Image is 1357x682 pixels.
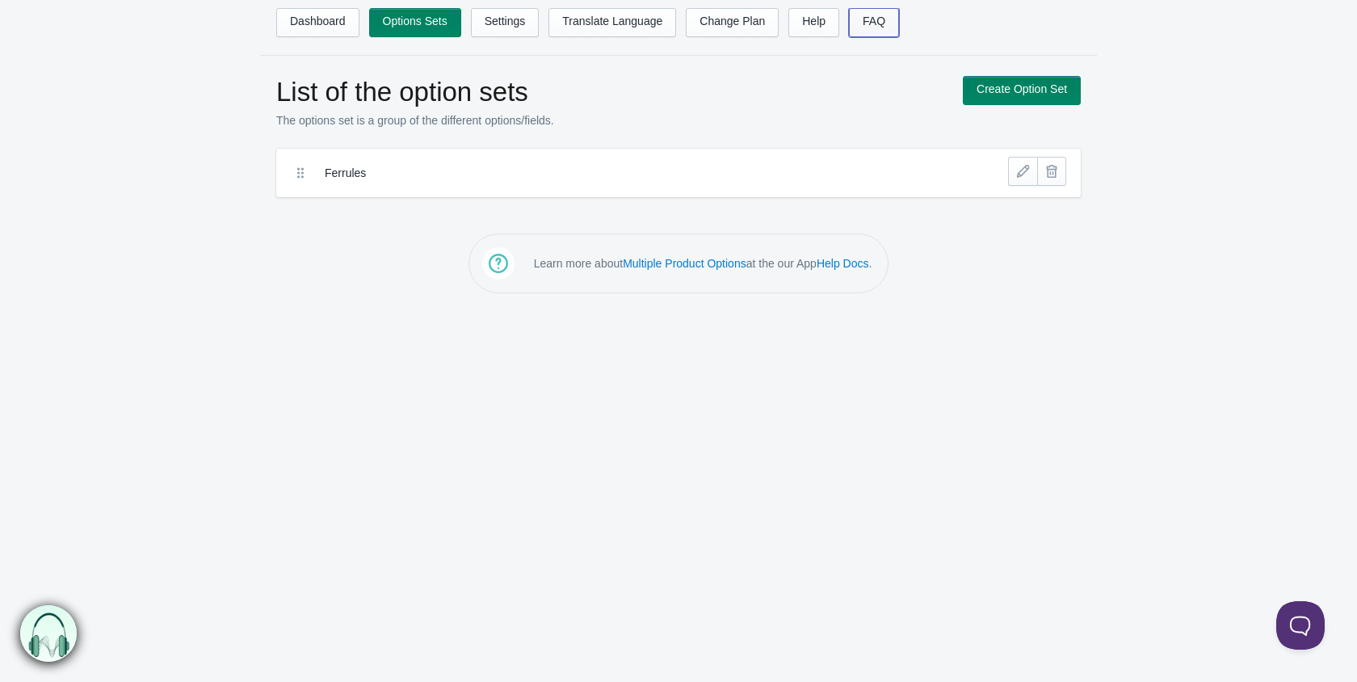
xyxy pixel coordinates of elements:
[325,165,914,181] label: Ferrules
[963,76,1081,105] a: Create Option Set
[276,76,947,108] h1: List of the option sets
[276,8,359,37] a: Dashboard
[849,8,899,37] a: FAQ
[369,8,461,37] a: Options Sets
[21,606,78,663] img: bxm.png
[548,8,676,37] a: Translate Language
[686,8,779,37] a: Change Plan
[471,8,540,37] a: Settings
[788,8,839,37] a: Help
[276,112,947,128] p: The options set is a group of the different options/fields.
[623,257,746,270] a: Multiple Product Options
[1276,601,1325,650] iframe: Toggle Customer Support
[534,255,872,272] p: Learn more about at the our App .
[817,257,869,270] a: Help Docs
